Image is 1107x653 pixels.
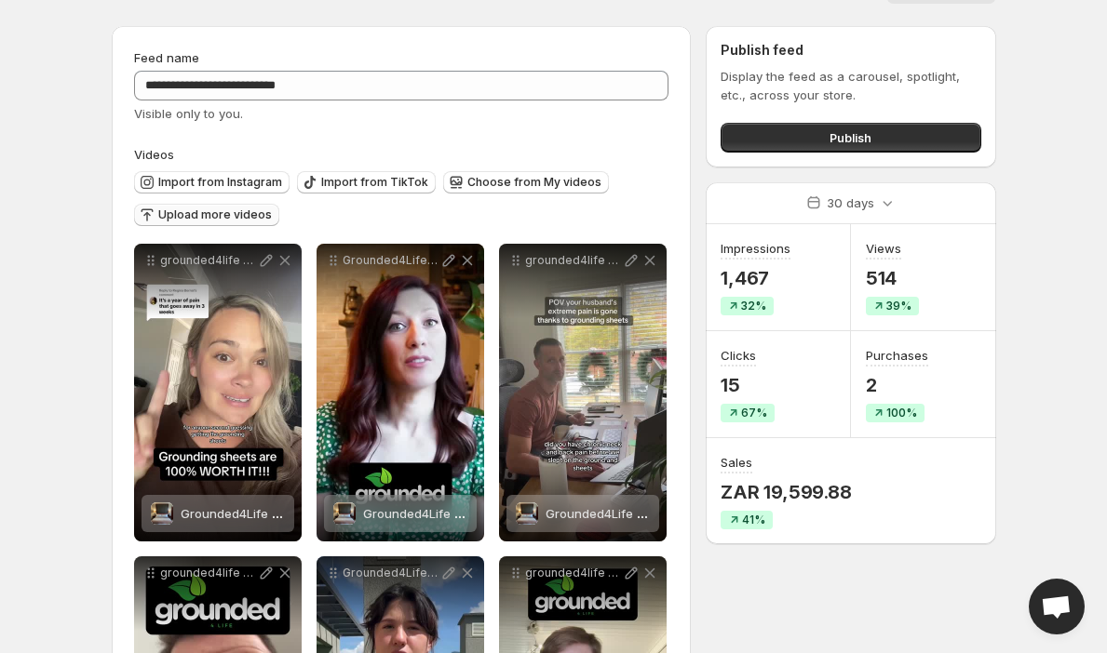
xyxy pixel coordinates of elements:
[363,506,488,521] span: Grounded4Life Sheet
[151,502,173,525] img: Grounded4Life Sheet
[343,253,439,268] p: Grounded4Life website review video 51 1
[866,239,901,258] h3: Views
[160,566,257,580] p: grounded4life new review video 3
[333,502,356,525] img: Grounded4Life Sheet
[134,244,302,541] div: grounded4life ad 60 FINALGrounded4Life SheetGrounded4Life Sheet
[721,239,790,258] h3: Impressions
[134,204,279,226] button: Upload more videos
[866,267,919,289] p: 514
[516,502,538,525] img: Grounded4Life Sheet
[134,106,243,121] span: Visible only to you.
[742,513,765,527] span: 41%
[721,481,851,503] p: ZAR 19,599.88
[741,299,766,313] span: 32%
[317,244,484,541] div: Grounded4Life website review video 51 1Grounded4Life SheetGrounded4Life Sheet
[134,147,174,162] span: Videos
[721,67,980,104] p: Display the feed as a carousel, spotlight, etc., across your store.
[546,506,670,521] span: Grounded4Life Sheet
[134,50,199,65] span: Feed name
[721,374,775,396] p: 15
[830,128,871,147] span: Publish
[467,175,601,190] span: Choose from My videos
[866,346,928,365] h3: Purchases
[721,267,790,289] p: 1,467
[499,244,667,541] div: grounded4life ad 33 reviewGrounded4Life SheetGrounded4Life Sheet
[297,171,436,193] button: Import from TikTok
[721,346,756,365] h3: Clicks
[525,253,622,268] p: grounded4life ad 33 review
[721,453,752,472] h3: Sales
[827,193,874,212] p: 30 days
[866,374,928,396] p: 2
[1029,579,1085,634] a: Open chat
[721,123,980,153] button: Publish
[525,566,622,580] p: grounded4life new review video 2
[741,406,767,420] span: 67%
[181,506,305,521] span: Grounded4Life Sheet
[158,207,272,222] span: Upload more videos
[721,41,980,60] h2: Publish feed
[134,171,290,193] button: Import from Instagram
[886,406,917,420] span: 100%
[886,299,911,313] span: 39%
[321,175,428,190] span: Import from TikTok
[343,566,439,580] p: Grounded4Life Website Review Video 6
[160,253,257,268] p: grounded4life ad 60 FINAL
[443,171,609,193] button: Choose from My videos
[158,175,282,190] span: Import from Instagram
